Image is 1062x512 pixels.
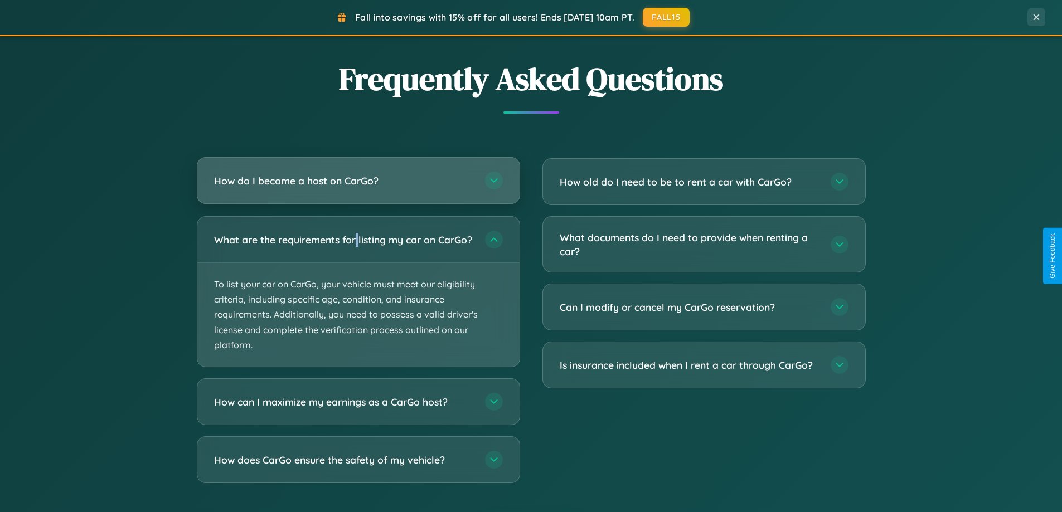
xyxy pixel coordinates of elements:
[560,175,819,189] h3: How old do I need to be to rent a car with CarGo?
[214,395,474,409] h3: How can I maximize my earnings as a CarGo host?
[197,57,866,100] h2: Frequently Asked Questions
[355,12,634,23] span: Fall into savings with 15% off for all users! Ends [DATE] 10am PT.
[197,263,520,367] p: To list your car on CarGo, your vehicle must meet our eligibility criteria, including specific ag...
[643,8,690,27] button: FALL15
[214,453,474,467] h3: How does CarGo ensure the safety of my vehicle?
[1049,233,1056,279] div: Give Feedback
[560,358,819,372] h3: Is insurance included when I rent a car through CarGo?
[214,174,474,188] h3: How do I become a host on CarGo?
[560,231,819,258] h3: What documents do I need to provide when renting a car?
[560,300,819,314] h3: Can I modify or cancel my CarGo reservation?
[214,233,474,247] h3: What are the requirements for listing my car on CarGo?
